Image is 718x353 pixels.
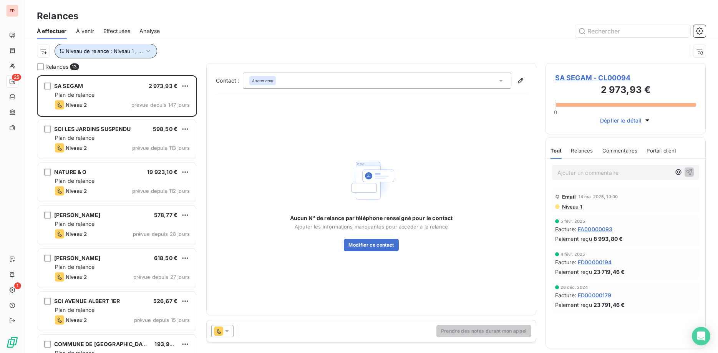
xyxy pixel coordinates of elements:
div: grid [37,75,197,353]
span: 4 févr. 2025 [560,252,585,257]
div: FP [6,5,18,17]
h3: 2 973,93 € [555,83,696,98]
span: À effectuer [37,27,67,35]
img: Logo LeanPay [6,336,18,348]
span: 598,50 € [153,126,177,132]
span: [PERSON_NAME] [54,212,100,218]
h3: Relances [37,9,78,23]
input: Rechercher [575,25,690,37]
span: Plan de relance [55,264,95,270]
span: 19 923,10 € [147,169,177,175]
span: [PERSON_NAME] [54,255,100,261]
label: Contact : [216,77,243,85]
span: Facture : [555,258,576,266]
span: 23 791,46 € [594,301,625,309]
span: 2 973,93 € [149,83,178,89]
span: prévue depuis 27 jours [133,274,190,280]
span: Niveau 1 [561,204,582,210]
span: 8 993,80 € [594,235,623,243]
span: prévue depuis 113 jours [132,145,190,151]
span: 0 [554,109,557,115]
span: Plan de relance [55,91,95,98]
span: À venir [76,27,94,35]
span: FD00000179 [578,291,612,299]
span: Paiement reçu [555,301,592,309]
div: Open Intercom Messenger [692,327,710,345]
span: Aucun N° de relance par téléphone renseigné pour le contact [290,214,453,222]
span: Portail client [647,147,676,154]
img: Empty state [347,156,396,206]
em: Aucun nom [252,78,273,83]
span: 25 [12,74,21,81]
span: Niveau de relance : Niveau 1 , ... [66,48,143,54]
span: Plan de relance [55,177,95,184]
span: Ajouter les informations manquantes pour accéder à la relance [295,224,448,230]
span: Email [562,194,576,200]
span: Analyse [139,27,160,35]
span: Facture : [555,291,576,299]
span: 193,99 € [154,341,178,347]
span: Niveau 2 [66,102,87,108]
button: Niveau de relance : Niveau 1 , ... [55,44,157,58]
span: SCI LES JARDINS SUSPENDU [54,126,131,132]
span: 578,77 € [154,212,177,218]
span: 23 719,46 € [594,268,625,276]
span: 526,67 € [153,298,177,304]
span: FA00000093 [578,225,613,233]
span: 5 févr. 2025 [560,219,585,224]
button: Prendre des notes durant mon appel [436,325,531,337]
span: Relances [45,63,68,71]
button: Modifier ce contact [344,239,398,251]
span: 1 [14,282,21,289]
span: Niveau 2 [66,317,87,323]
span: Niveau 2 [66,188,87,194]
span: Déplier le détail [600,116,642,124]
span: Plan de relance [55,307,95,313]
span: Relances [571,147,593,154]
span: FD00000194 [578,258,612,266]
span: SA SEGAM - CL00094 [555,73,696,83]
span: prévue depuis 147 jours [131,102,190,108]
span: 13 [70,63,79,70]
span: Commentaires [602,147,638,154]
span: Effectuées [103,27,131,35]
span: Plan de relance [55,220,95,227]
span: SCI AVENUE ALBERT 1ER [54,298,120,304]
span: 14 mai 2025, 10:00 [579,194,618,199]
span: Tout [551,147,562,154]
span: prévue depuis 112 jours [132,188,190,194]
span: Niveau 2 [66,274,87,280]
span: Paiement reçu [555,268,592,276]
span: 26 déc. 2024 [560,285,588,290]
span: 618,50 € [154,255,177,261]
span: NATURE & O [54,169,87,175]
span: prévue depuis 28 jours [133,231,190,237]
button: Déplier le détail [598,116,653,125]
span: prévue depuis 15 jours [134,317,190,323]
span: COMMUNE DE [GEOGRAPHIC_DATA] [54,341,151,347]
span: Plan de relance [55,134,95,141]
span: Niveau 2 [66,145,87,151]
span: Paiement reçu [555,235,592,243]
span: Facture : [555,225,576,233]
span: Niveau 2 [66,231,87,237]
span: SA SEGAM [54,83,83,89]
